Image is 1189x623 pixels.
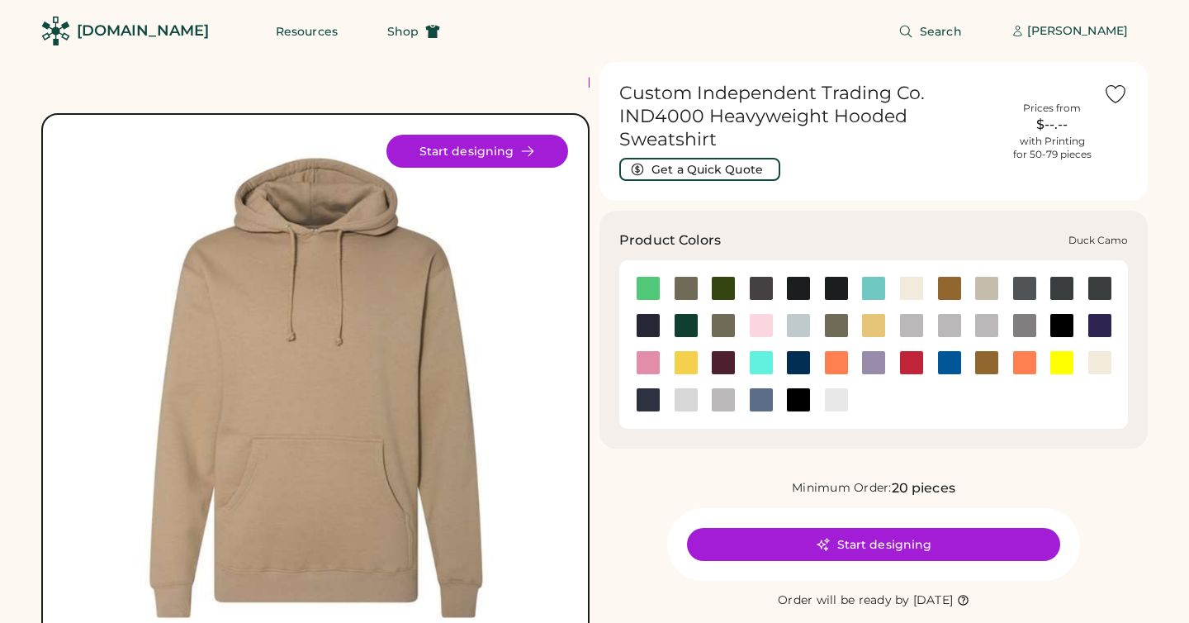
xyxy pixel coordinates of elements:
button: Shop [367,15,460,48]
div: [DATE] [913,592,954,609]
div: Duck Camo [1068,234,1128,247]
span: Search [920,26,962,37]
button: Start designing [386,135,568,168]
div: [DOMAIN_NAME] [77,21,209,41]
div: FREE SHIPPING [587,72,729,94]
h3: Product Colors [619,231,721,250]
span: Shop [387,26,419,37]
div: 20 pieces [892,478,955,498]
div: Minimum Order: [792,480,892,497]
button: Search [879,15,982,48]
h1: Custom Independent Trading Co. IND4000 Heavyweight Hooded Sweatshirt [619,82,1001,151]
div: Prices from [1023,102,1081,115]
button: Get a Quick Quote [619,158,780,181]
div: with Printing for 50-79 pieces [1013,135,1092,161]
button: Start designing [687,528,1060,561]
div: Order will be ready by [778,592,910,609]
img: Rendered Logo - Screens [41,17,70,45]
div: [PERSON_NAME] [1027,23,1128,40]
button: Resources [256,15,358,48]
div: $--.-- [1011,115,1093,135]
